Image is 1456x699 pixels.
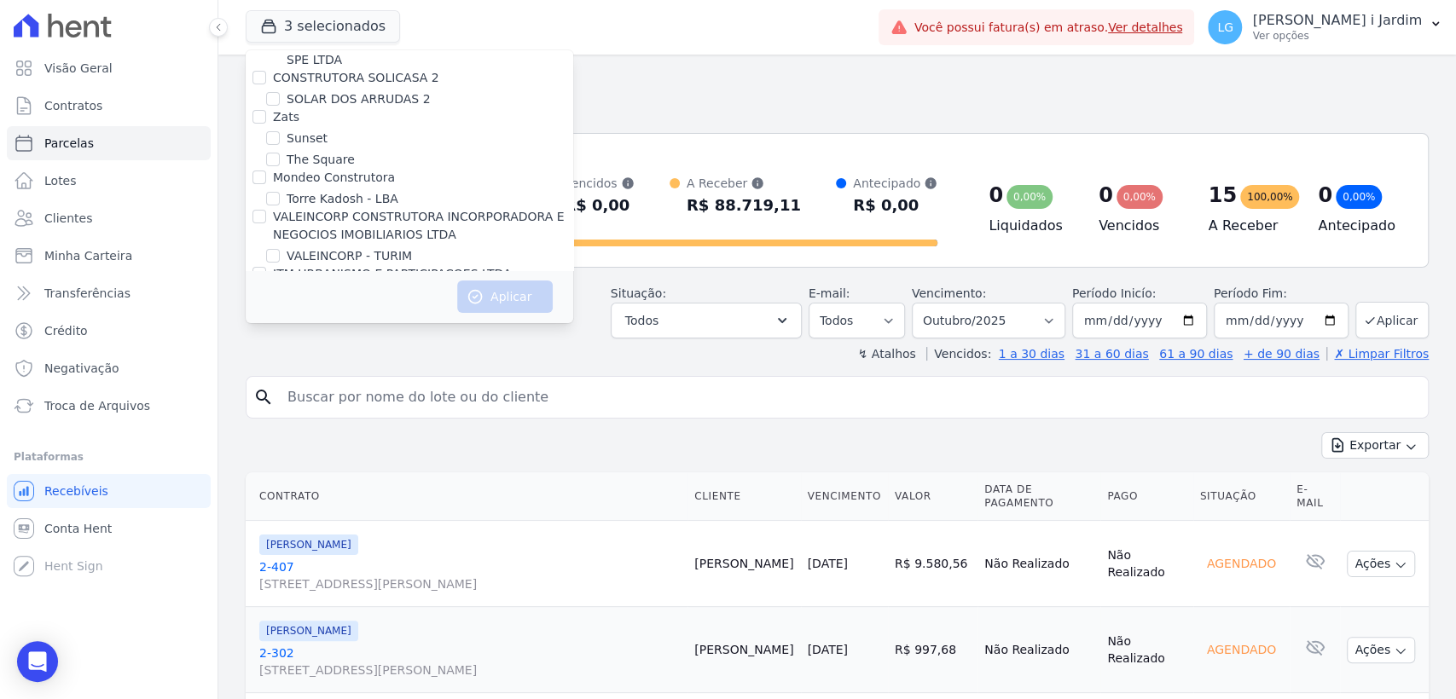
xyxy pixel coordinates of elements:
[7,51,211,85] a: Visão Geral
[888,607,977,693] td: R$ 997,68
[977,521,1100,607] td: Não Realizado
[7,126,211,160] a: Parcelas
[1075,347,1148,361] a: 31 a 60 dias
[914,19,1183,37] span: Você possui fatura(s) em atraso.
[687,192,801,219] div: R$ 88.719,11
[888,472,977,521] th: Valor
[1194,3,1456,51] button: LG [PERSON_NAME] i Jardim Ver opções
[1100,472,1192,521] th: Pago
[259,575,681,592] span: [STREET_ADDRESS][PERSON_NAME]
[7,389,211,423] a: Troca de Arquivos
[1244,347,1320,361] a: + de 90 dias
[273,210,565,241] label: VALEINCORP CONSTRUTORA INCORPORADORA E NEGOCIOS IMOBILIARIOS LTDA
[1318,216,1401,236] h4: Antecipado
[1200,638,1283,661] div: Agendado
[1355,302,1429,338] button: Aplicar
[44,360,119,377] span: Negativação
[999,347,1064,361] a: 1 a 30 dias
[7,89,211,123] a: Contratos
[277,380,1421,414] input: Buscar por nome do lote ou do cliente
[1252,29,1422,43] p: Ver opções
[7,314,211,348] a: Crédito
[808,557,848,570] a: [DATE]
[287,151,355,169] label: The Square
[259,644,681,679] a: 2-302‎[STREET_ADDRESS][PERSON_NAME]
[1347,551,1415,577] button: Ações
[273,71,439,84] label: CONSTRUTORA SOLICASA 2
[977,607,1100,693] td: Não Realizado
[625,310,658,331] span: Todos
[687,472,800,521] th: Cliente
[259,621,358,641] span: [PERSON_NAME]
[44,520,112,537] span: Conta Hent
[7,474,211,508] a: Recebíveis
[273,267,512,280] label: ITM URBANISMO E PARTICIPACOES LTDA
[611,303,802,338] button: Todos
[1117,185,1163,209] div: 0,00%
[989,182,1003,209] div: 0
[1193,472,1290,521] th: Situação
[1072,286,1156,300] label: Período Inicío:
[1318,182,1332,209] div: 0
[1290,472,1340,521] th: E-mail
[926,347,991,361] label: Vencidos:
[44,397,150,414] span: Troca de Arquivos
[687,607,800,693] td: [PERSON_NAME]
[989,216,1071,236] h4: Liquidados
[1099,182,1113,209] div: 0
[7,164,211,198] a: Lotes
[287,130,328,147] label: Sunset
[1347,637,1415,663] button: Ações
[611,286,666,300] label: Situação:
[853,175,937,192] div: Antecipado
[1321,432,1429,459] button: Exportar
[1006,185,1053,209] div: 0,00%
[1326,347,1429,361] a: ✗ Limpar Filtros
[1108,20,1183,34] a: Ver detalhes
[912,286,986,300] label: Vencimento:
[1099,216,1181,236] h4: Vencidos
[857,347,915,361] label: ↯ Atalhos
[7,201,211,235] a: Clientes
[687,175,801,192] div: A Receber
[1209,216,1291,236] h4: A Receber
[246,68,1429,99] h2: Parcelas
[17,641,58,682] div: Open Intercom Messenger
[44,97,102,114] span: Contratos
[44,60,113,77] span: Visão Geral
[457,280,553,313] button: Aplicar
[246,472,687,521] th: Contrato
[1336,185,1382,209] div: 0,00%
[14,447,204,467] div: Plataformas
[259,558,681,592] a: 2-407[STREET_ADDRESS][PERSON_NAME]
[287,190,398,208] label: Torre Kadosh - LBA
[44,285,131,302] span: Transferências
[687,521,800,607] td: [PERSON_NAME]
[287,90,431,108] label: SOLAR DOS ARRUDAS 2
[287,33,573,69] label: SMART APE EMPREENDIMENTOS IMOBILIARIOS SPE LTDA
[7,511,211,546] a: Conta Hent
[801,472,888,521] th: Vencimento
[853,192,937,219] div: R$ 0,00
[1252,12,1422,29] p: [PERSON_NAME] i Jardim
[7,276,211,310] a: Transferências
[977,472,1100,521] th: Data de Pagamento
[808,643,848,656] a: [DATE]
[1217,21,1233,33] span: LG
[564,192,634,219] div: R$ 0,00
[564,175,634,192] div: Vencidos
[1200,552,1283,575] div: Agendado
[259,661,681,679] span: [STREET_ADDRESS][PERSON_NAME]
[273,110,299,124] label: Zats
[1100,607,1192,693] td: Não Realizado
[1209,182,1237,209] div: 15
[44,322,88,339] span: Crédito
[273,170,395,184] label: Mondeo Construtora
[888,521,977,607] td: R$ 9.580,56
[7,351,211,385] a: Negativação
[44,210,92,227] span: Clientes
[44,482,108,500] span: Recebíveis
[253,387,274,407] i: search
[1214,285,1349,303] label: Período Fim:
[1159,347,1233,361] a: 61 a 90 dias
